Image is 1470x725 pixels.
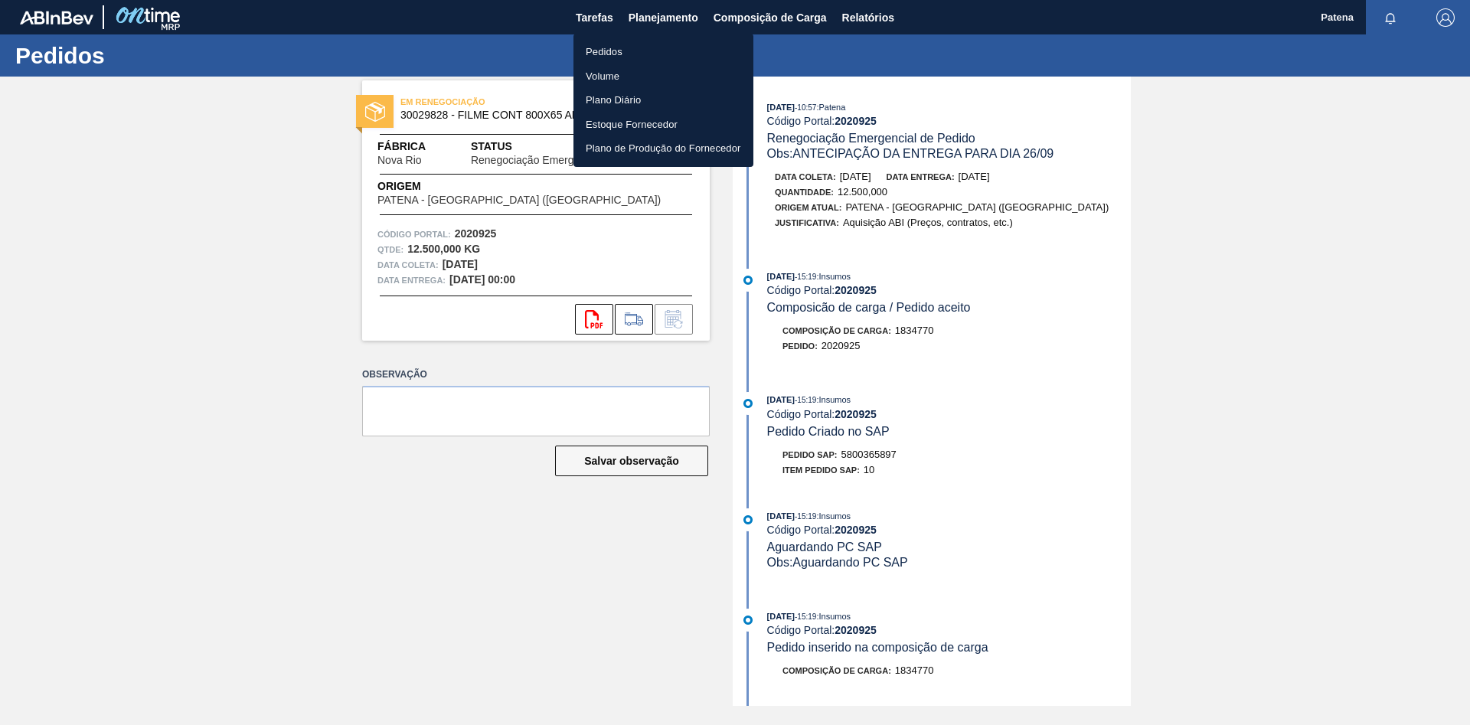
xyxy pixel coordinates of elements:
a: Plano de Produção do Fornecedor [573,136,753,161]
a: Volume [573,64,753,89]
a: Plano Diário [573,88,753,113]
a: Pedidos [573,40,753,64]
a: Estoque Fornecedor [573,113,753,137]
